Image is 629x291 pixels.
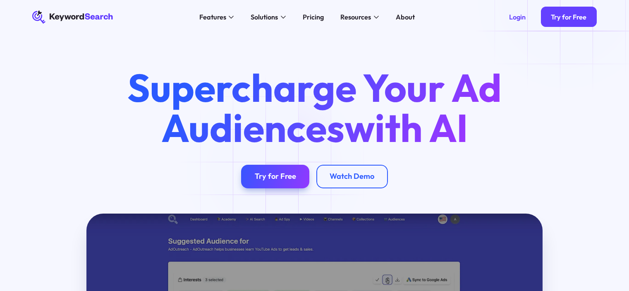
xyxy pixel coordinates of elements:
[499,7,536,27] a: Login
[541,7,597,27] a: Try for Free
[251,12,278,22] div: Solutions
[241,165,309,188] a: Try for Free
[255,172,296,181] div: Try for Free
[551,13,586,21] div: Try for Free
[112,67,517,148] h1: Supercharge Your Ad Audiences
[344,103,468,152] span: with AI
[509,13,526,21] div: Login
[330,172,374,181] div: Watch Demo
[340,12,371,22] div: Resources
[396,12,415,22] div: About
[297,10,329,24] a: Pricing
[199,12,226,22] div: Features
[303,12,324,22] div: Pricing
[390,10,420,24] a: About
